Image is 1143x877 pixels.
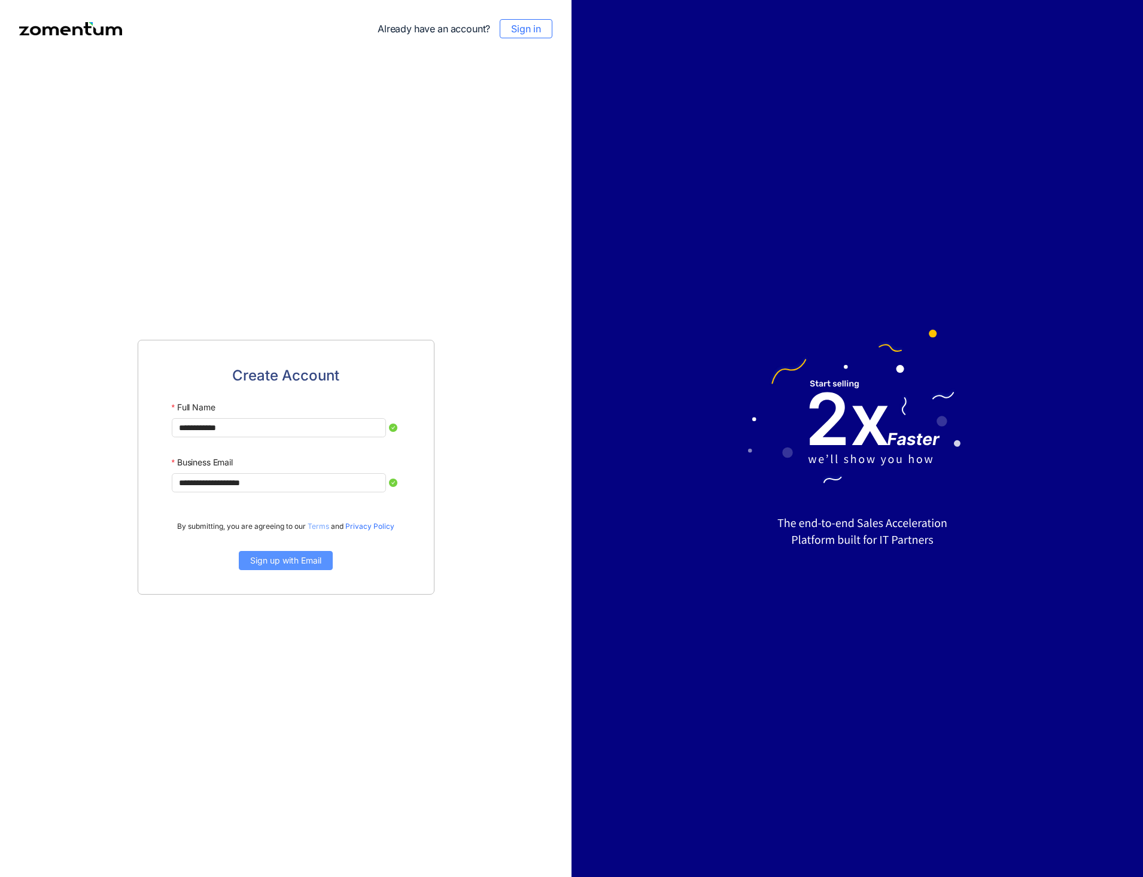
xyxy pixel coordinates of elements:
[239,551,333,570] button: Sign up with Email
[250,554,321,567] span: Sign up with Email
[500,19,552,38] button: Sign in
[378,19,552,38] div: Already have an account?
[19,22,122,35] img: Zomentum logo
[345,522,394,531] a: Privacy Policy
[177,521,394,532] span: By submitting, you are agreeing to our and
[308,522,329,531] a: Terms
[172,452,233,473] label: Business Email
[172,397,215,418] label: Full Name
[511,22,541,36] span: Sign in
[172,473,386,492] input: Business Email
[172,418,386,437] input: Full Name
[232,364,339,387] span: Create Account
